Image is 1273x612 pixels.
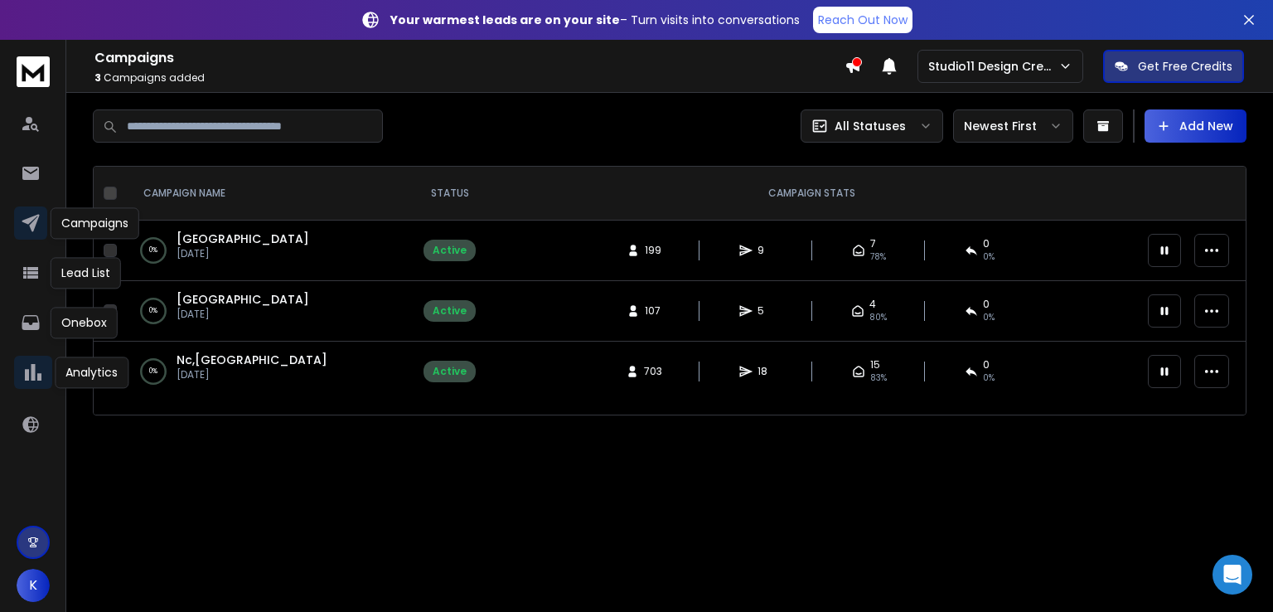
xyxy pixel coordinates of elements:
[1212,555,1252,595] div: Open Intercom Messenger
[177,291,309,308] a: [GEOGRAPHIC_DATA]
[177,308,309,321] p: [DATE]
[645,244,661,257] span: 199
[1145,109,1246,143] button: Add New
[149,303,157,319] p: 0 %
[123,167,414,221] th: CAMPAIGN NAME
[51,207,139,239] div: Campaigns
[149,363,157,380] p: 0 %
[390,12,620,28] strong: Your warmest leads are on your site
[433,304,467,318] div: Active
[17,569,50,602] button: K
[149,242,157,259] p: 0 %
[758,244,774,257] span: 9
[51,307,118,338] div: Onebox
[983,372,995,385] span: 0 %
[870,358,880,372] span: 15
[177,368,327,381] p: [DATE]
[818,12,908,28] p: Reach Out Now
[813,7,912,33] a: Reach Out Now
[94,48,845,68] h1: Campaigns
[55,357,128,388] div: Analytics
[1103,50,1244,83] button: Get Free Credits
[758,304,774,318] span: 5
[1138,58,1232,75] p: Get Free Credits
[870,372,887,385] span: 83 %
[953,109,1073,143] button: Newest First
[414,167,486,221] th: STATUS
[123,342,414,402] td: 0%Nc,[GEOGRAPHIC_DATA][DATE]
[645,304,661,318] span: 107
[433,365,467,378] div: Active
[983,298,990,311] span: 0
[870,250,886,264] span: 78 %
[758,365,774,378] span: 18
[390,12,800,28] p: – Turn visits into conversations
[94,70,101,85] span: 3
[123,221,414,281] td: 0%[GEOGRAPHIC_DATA][DATE]
[869,298,876,311] span: 4
[870,237,876,250] span: 7
[51,257,121,289] div: Lead List
[983,311,995,324] span: 0 %
[835,118,906,134] p: All Statuses
[177,352,327,368] a: Nc,[GEOGRAPHIC_DATA]
[177,231,309,247] a: [GEOGRAPHIC_DATA]
[983,358,990,372] span: 0
[177,247,309,260] p: [DATE]
[983,237,990,250] span: 0
[433,244,467,257] div: Active
[123,281,414,342] td: 0%[GEOGRAPHIC_DATA][DATE]
[869,311,887,324] span: 80 %
[486,167,1138,221] th: CAMPAIGN STATS
[983,250,995,264] span: 0 %
[17,56,50,87] img: logo
[928,58,1058,75] p: Studio11 Design Creative
[94,71,845,85] p: Campaigns added
[644,365,662,378] span: 703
